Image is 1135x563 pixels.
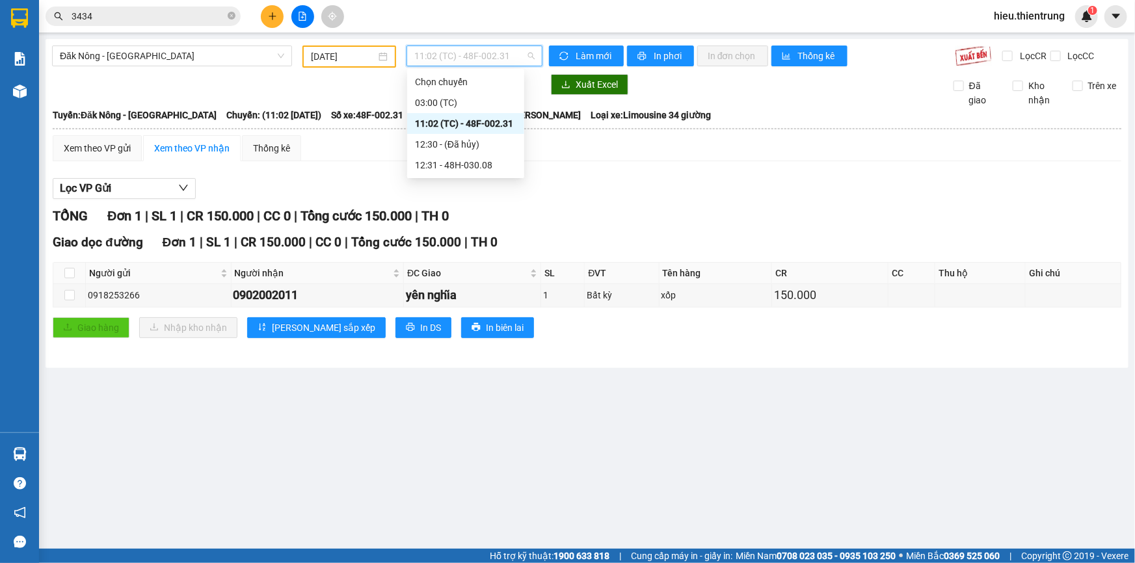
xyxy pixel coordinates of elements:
[331,108,403,122] span: Số xe: 48F-002.31
[272,321,375,335] span: [PERSON_NAME] sắp xếp
[561,80,570,90] span: download
[486,321,524,335] span: In biên lai
[591,108,711,122] span: Loại xe: Limousine 34 giường
[888,263,935,284] th: CC
[464,235,468,250] span: |
[1081,10,1093,22] img: icon-new-feature
[406,322,415,333] span: printer
[178,183,189,193] span: down
[180,208,183,224] span: |
[421,208,449,224] span: TH 0
[145,208,148,224] span: |
[771,46,848,66] button: bar-chartThống kê
[241,235,306,250] span: CR 150.000
[206,235,231,250] span: SL 1
[228,12,235,20] span: close-circle
[14,536,26,548] span: message
[261,5,284,28] button: plus
[268,12,277,21] span: plus
[53,317,129,338] button: uploadGiao hàng
[300,208,412,224] span: Tổng cước 150.000
[585,263,659,284] th: ĐVT
[200,235,203,250] span: |
[1023,79,1062,107] span: Kho nhận
[772,263,888,284] th: CR
[13,85,27,98] img: warehouse-icon
[54,12,63,21] span: search
[154,141,230,155] div: Xem theo VP nhận
[414,46,535,66] span: 11:02 (TC) - 48F-002.31
[420,321,441,335] span: In DS
[395,317,451,338] button: printerIn DS
[88,288,229,302] div: 0918253266
[1104,5,1127,28] button: caret-down
[263,208,291,224] span: CC 0
[406,286,539,304] div: yên nghĩa
[298,12,307,21] span: file-add
[619,549,621,563] span: |
[163,235,197,250] span: Đơn 1
[64,141,131,155] div: Xem theo VP gửi
[415,116,516,131] div: 11:02 (TC) - 48F-002.31
[541,263,585,284] th: SL
[631,549,732,563] span: Cung cấp máy in - giấy in:
[551,74,628,95] button: downloadXuất Excel
[774,286,886,304] div: 150.000
[11,8,28,28] img: logo-vxr
[72,9,225,23] input: Tìm tên, số ĐT hoặc mã đơn
[152,208,177,224] span: SL 1
[107,208,142,224] span: Đơn 1
[955,46,992,66] img: 9k=
[964,79,1003,107] span: Đã giao
[461,317,534,338] button: printerIn biên lai
[294,208,297,224] span: |
[559,51,570,62] span: sync
[235,266,391,280] span: Người nhận
[415,208,418,224] span: |
[935,263,1026,284] th: Thu hộ
[226,108,321,122] span: Chuyến: (11:02 [DATE])
[906,549,1000,563] span: Miền Bắc
[660,263,773,284] th: Tên hàng
[407,72,524,92] div: Chọn chuyến
[228,10,235,23] span: close-circle
[1063,551,1072,560] span: copyright
[983,8,1075,24] span: hieu.thientrung
[490,549,609,563] span: Hỗ trợ kỹ thuật:
[328,12,337,21] span: aim
[415,137,516,151] div: 12:30 - (Đã hủy)
[543,288,582,302] div: 1
[257,208,260,224] span: |
[471,235,498,250] span: TH 0
[258,322,267,333] span: sort-ascending
[187,208,254,224] span: CR 150.000
[1015,49,1048,63] span: Lọc CR
[321,5,344,28] button: aim
[139,317,237,338] button: downloadNhập kho nhận
[415,75,516,89] div: Chọn chuyến
[311,49,376,64] input: 11/10/2025
[661,288,770,302] div: xốp
[253,141,290,155] div: Thống kê
[798,49,837,63] span: Thống kê
[472,322,481,333] span: printer
[736,549,896,563] span: Miền Nam
[899,553,903,558] span: ⚪️
[234,286,402,304] div: 0902002011
[234,235,237,250] span: |
[13,52,27,66] img: solution-icon
[14,506,26,519] span: notification
[627,46,694,66] button: printerIn phơi
[637,51,648,62] span: printer
[14,477,26,490] span: question-circle
[1110,10,1122,22] span: caret-down
[654,49,684,63] span: In phơi
[351,235,461,250] span: Tổng cước 150.000
[247,317,386,338] button: sort-ascending[PERSON_NAME] sắp xếp
[53,235,143,250] span: Giao dọc đường
[345,235,348,250] span: |
[777,551,896,561] strong: 0708 023 035 - 0935 103 250
[60,180,111,196] span: Lọc VP Gửi
[89,266,218,280] span: Người gửi
[1088,6,1097,15] sup: 1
